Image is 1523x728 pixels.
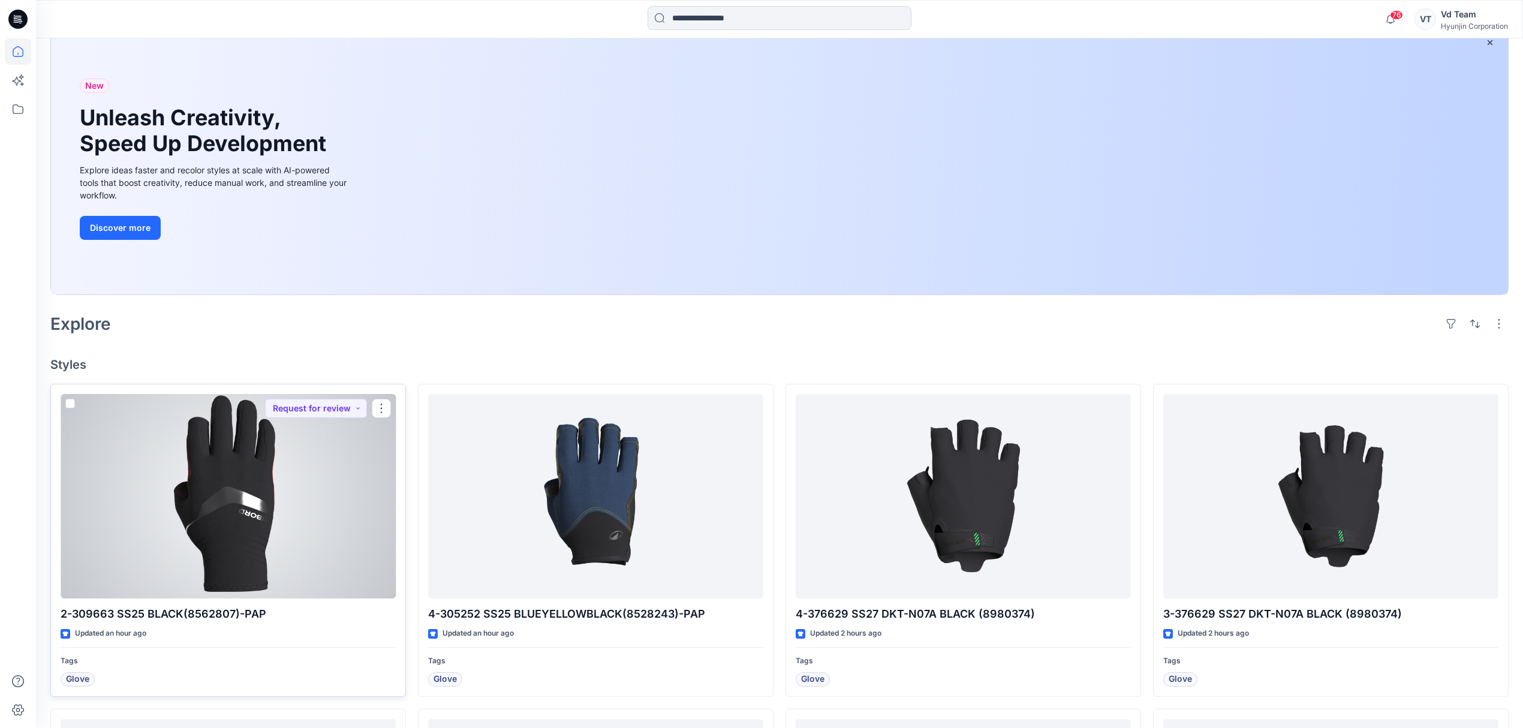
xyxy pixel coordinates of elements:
span: New [85,79,104,93]
div: Hyunjin Corporation [1441,22,1508,31]
p: Tags [1163,655,1498,667]
p: Updated 2 hours ago [810,627,881,640]
span: Glove [434,672,457,687]
p: Updated an hour ago [75,627,146,640]
a: 4-305252 SS25 BLUEYELLOWBLACK(8528243)-PAP [428,394,763,599]
div: Vd Team [1441,7,1508,22]
p: Tags [428,655,763,667]
div: VT [1414,8,1436,30]
a: Discover more [80,216,350,240]
span: Glove [801,672,824,687]
p: 4-376629 SS27 DKT-N07A BLACK (8980374) [796,606,1131,622]
p: 4-305252 SS25 BLUEYELLOWBLACK(8528243)-PAP [428,606,763,622]
button: Discover more [80,216,161,240]
div: Explore ideas faster and recolor styles at scale with AI-powered tools that boost creativity, red... [80,164,350,201]
p: Tags [61,655,396,667]
a: 2-309663 SS25 BLACK(8562807)-PAP [61,394,396,599]
h4: Styles [50,357,1509,372]
p: 3-376629 SS27 DKT-N07A BLACK (8980374) [1163,606,1498,622]
a: 4-376629 SS27 DKT-N07A BLACK (8980374) [796,394,1131,599]
p: Updated 2 hours ago [1178,627,1249,640]
p: Updated an hour ago [443,627,514,640]
h1: Unleash Creativity, Speed Up Development [80,105,332,157]
p: Tags [796,655,1131,667]
span: 76 [1390,10,1403,20]
span: Glove [1169,672,1192,687]
h2: Explore [50,314,111,333]
span: Glove [66,672,89,687]
a: 3-376629 SS27 DKT-N07A BLACK (8980374) [1163,394,1498,599]
p: 2-309663 SS25 BLACK(8562807)-PAP [61,606,396,622]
